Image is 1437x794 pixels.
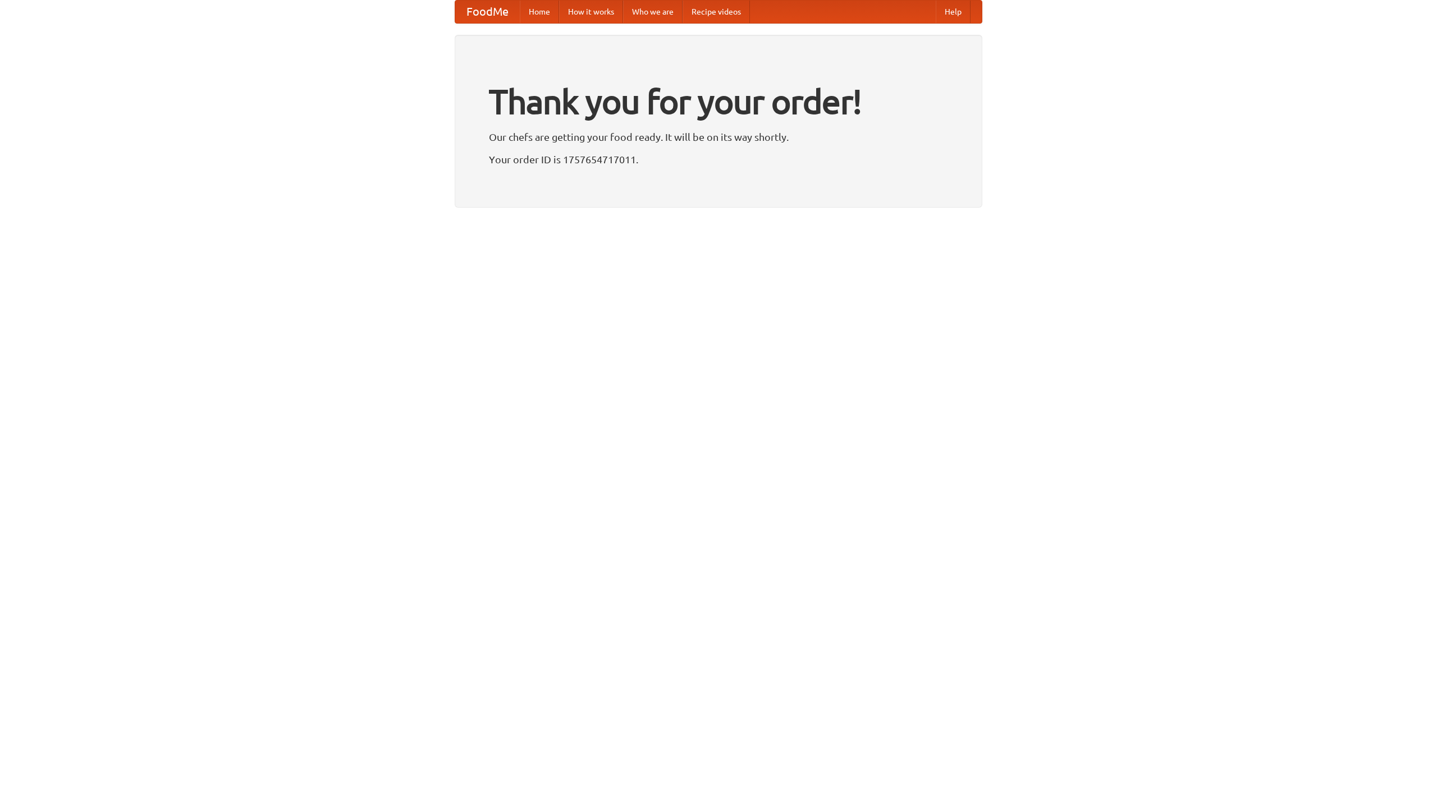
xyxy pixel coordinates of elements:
a: Who we are [623,1,683,23]
a: How it works [559,1,623,23]
h1: Thank you for your order! [489,75,948,128]
p: Our chefs are getting your food ready. It will be on its way shortly. [489,128,948,145]
a: Recipe videos [683,1,750,23]
p: Your order ID is 1757654717011. [489,151,948,168]
a: Help [936,1,971,23]
a: FoodMe [455,1,520,23]
a: Home [520,1,559,23]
